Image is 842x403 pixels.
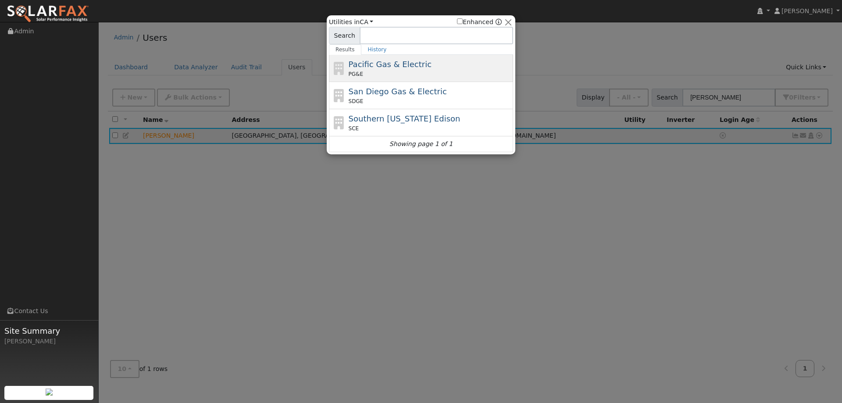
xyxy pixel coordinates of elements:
span: Southern [US_STATE] Edison [349,114,460,123]
span: [PERSON_NAME] [781,7,833,14]
span: Utilities in [329,18,373,27]
span: SDGE [349,97,364,105]
span: San Diego Gas & Electric [349,87,447,96]
input: Enhanced [457,18,463,24]
span: Show enhanced providers [457,18,502,27]
label: Enhanced [457,18,493,27]
span: SCE [349,125,359,132]
a: Enhanced Providers [496,18,502,25]
img: retrieve [46,389,53,396]
span: PG&E [349,70,363,78]
span: Search [329,27,360,44]
img: SolarFax [7,5,89,23]
a: Results [329,44,361,55]
span: Pacific Gas & Electric [349,60,432,69]
i: Showing page 1 of 1 [389,139,453,149]
a: CA [360,18,373,25]
div: [PERSON_NAME] [4,337,94,346]
a: History [361,44,393,55]
span: Site Summary [4,325,94,337]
